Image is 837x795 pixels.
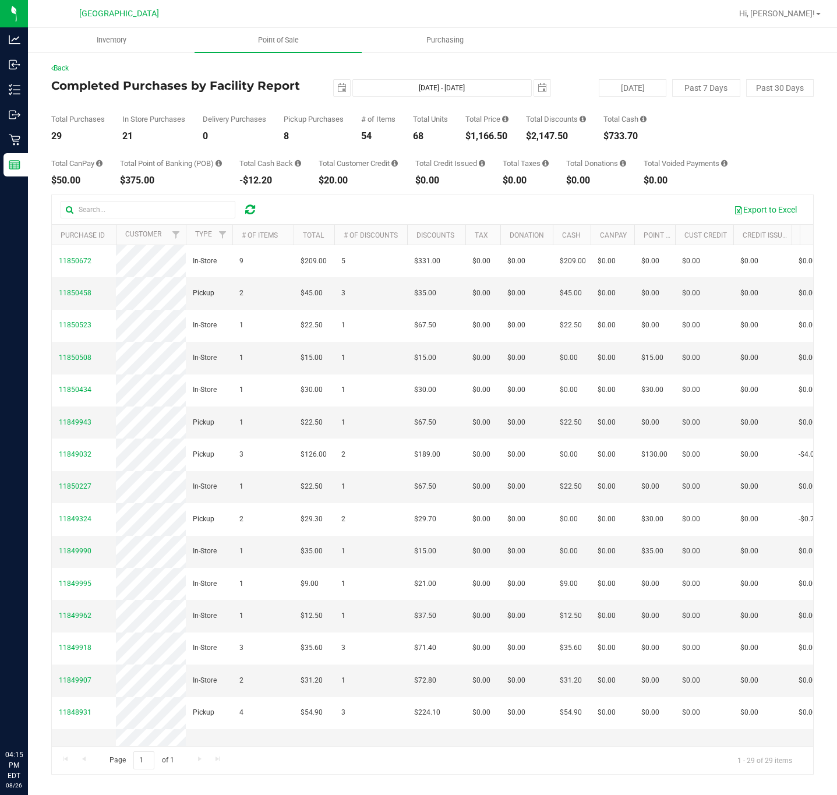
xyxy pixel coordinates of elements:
[507,675,525,686] span: $0.00
[239,707,243,718] span: 4
[239,320,243,331] span: 1
[413,115,448,123] div: Total Units
[193,352,217,363] span: In-Store
[560,352,578,363] span: $0.00
[507,578,525,589] span: $0.00
[59,547,91,555] span: 11849990
[9,84,20,96] inline-svg: Inventory
[507,481,525,492] span: $0.00
[301,707,323,718] span: $54.90
[560,675,582,686] span: $31.20
[414,481,436,492] span: $67.50
[391,160,398,167] i: Sum of the successful, non-voided payments using account credit for all purchases in the date range.
[59,257,91,265] span: 11850672
[9,34,20,45] inline-svg: Analytics
[341,288,345,299] span: 3
[59,418,91,426] span: 11849943
[301,675,323,686] span: $31.20
[799,288,817,299] span: $0.00
[472,610,490,621] span: $0.00
[641,320,659,331] span: $0.00
[319,160,398,167] div: Total Customer Credit
[507,546,525,557] span: $0.00
[414,578,436,589] span: $21.00
[472,481,490,492] span: $0.00
[740,288,758,299] span: $0.00
[682,417,700,428] span: $0.00
[239,546,243,557] span: 1
[507,384,525,395] span: $0.00
[475,231,488,239] a: Tax
[510,231,544,239] a: Donation
[598,449,616,460] span: $0.00
[507,514,525,525] span: $0.00
[341,417,345,428] span: 1
[721,160,727,167] i: Sum of all voided payment transaction amounts, excluding tips and transaction fees, for all purch...
[641,514,663,525] span: $30.00
[51,115,105,123] div: Total Purchases
[740,320,758,331] span: $0.00
[542,160,549,167] i: Sum of the total taxes for all purchases in the date range.
[682,675,700,686] span: $0.00
[682,514,700,525] span: $0.00
[560,546,578,557] span: $0.00
[560,449,578,460] span: $0.00
[59,580,91,588] span: 11849995
[743,231,791,239] a: Credit Issued
[799,449,818,460] span: -$4.00
[562,231,581,239] a: Cash
[122,132,185,141] div: 21
[51,64,69,72] a: Back
[472,642,490,653] span: $0.00
[120,176,222,185] div: $375.00
[799,675,817,686] span: $0.00
[740,417,758,428] span: $0.00
[341,256,345,267] span: 5
[472,514,490,525] span: $0.00
[414,642,436,653] span: $71.40
[193,481,217,492] span: In-Store
[239,449,243,460] span: 3
[341,449,345,460] span: 2
[465,132,508,141] div: $1,166.50
[415,176,485,185] div: $0.00
[213,225,232,245] a: Filter
[414,417,436,428] span: $67.50
[193,417,214,428] span: Pickup
[641,578,659,589] span: $0.00
[465,115,508,123] div: Total Price
[341,578,345,589] span: 1
[641,288,659,299] span: $0.00
[503,176,549,185] div: $0.00
[59,482,91,490] span: 11850227
[193,610,217,621] span: In-Store
[682,481,700,492] span: $0.00
[603,132,647,141] div: $733.70
[641,384,663,395] span: $30.00
[682,256,700,267] span: $0.00
[334,80,350,96] span: select
[739,9,815,18] span: Hi, [PERSON_NAME]!
[301,514,323,525] span: $29.30
[684,231,727,239] a: Cust Credit
[598,675,616,686] span: $0.00
[341,514,345,525] span: 2
[51,132,105,141] div: 29
[598,578,616,589] span: $0.00
[580,115,586,123] i: Sum of the discount values applied to the all purchases in the date range.
[59,676,91,684] span: 11849907
[51,79,305,92] h4: Completed Purchases by Facility Report
[740,610,758,621] span: $0.00
[479,160,485,167] i: Sum of all account credit issued for all refunds from returned purchases in the date range.
[598,384,616,395] span: $0.00
[301,288,323,299] span: $45.00
[319,176,398,185] div: $20.00
[799,481,817,492] span: $0.00
[9,134,20,146] inline-svg: Retail
[122,115,185,123] div: In Store Purchases
[414,514,436,525] span: $29.70
[341,384,345,395] span: 1
[167,225,186,245] a: Filter
[472,256,490,267] span: $0.00
[193,514,214,525] span: Pickup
